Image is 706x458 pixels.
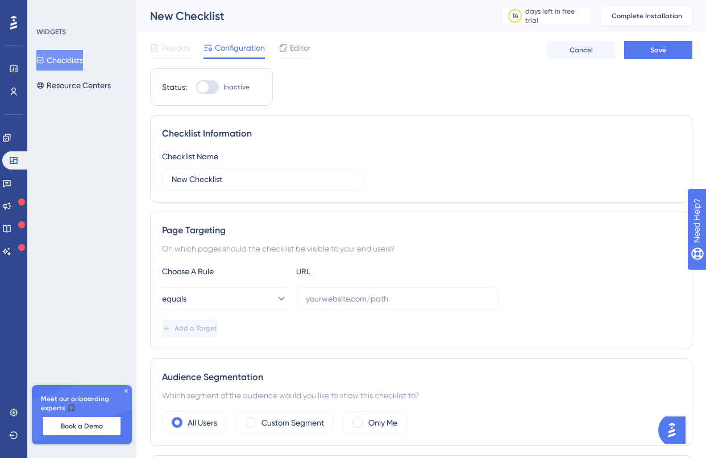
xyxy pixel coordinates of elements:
[512,11,518,20] div: 14
[368,416,397,430] label: Only Me
[27,3,71,16] span: Need Help?
[162,287,287,310] button: equals
[162,224,680,237] div: Page Targeting
[162,80,187,94] div: Status:
[36,50,83,71] button: Checklists
[601,7,692,25] button: Complete Installation
[162,389,680,402] div: Which segment of the audience would you like to show this checklist to?
[61,422,103,431] span: Book a Demo
[624,41,692,59] button: Save
[162,370,680,384] div: Audience Segmentation
[215,41,265,55] span: Configuration
[150,8,473,24] div: New Checklist
[172,173,355,185] input: Type your Checklist name
[41,394,123,412] span: Meet our onboarding experts 🎧
[570,46,593,55] span: Cancel
[36,27,66,36] div: WIDGETS
[162,292,186,306] span: equals
[188,416,217,430] label: All Users
[162,127,680,141] div: Checklist Information
[612,11,682,20] span: Complete Installation
[296,265,421,278] div: URL
[161,41,190,55] span: Reports
[162,265,287,278] div: Choose A Rule
[525,7,588,25] div: days left in free trial
[162,319,217,337] button: Add a Target
[547,41,615,59] button: Cancel
[175,324,217,333] span: Add a Target
[223,82,250,92] span: Inactive
[162,242,680,255] div: On which pages should the checklist be visible to your end users?
[162,150,218,163] div: Checklist Name
[43,417,121,435] button: Book a Demo
[261,416,324,430] label: Custom Segment
[290,41,311,55] span: Editor
[306,292,489,305] input: yourwebsite.com/path
[658,413,692,447] iframe: UserGuiding AI Assistant Launcher
[36,75,111,96] button: Resource Centers
[650,46,666,55] span: Save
